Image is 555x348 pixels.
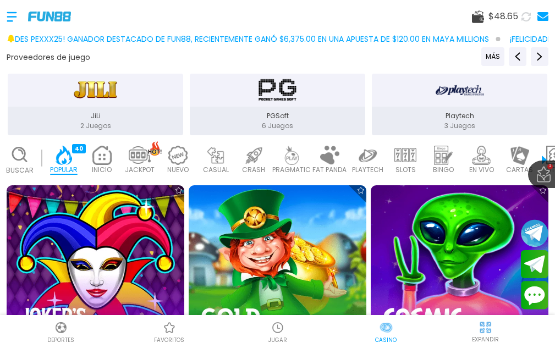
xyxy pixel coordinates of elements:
[54,321,68,334] img: Deportes
[91,146,113,165] img: home_light.webp
[332,319,440,344] a: CasinoCasinoCasino
[92,165,112,175] p: INICIO
[163,321,176,334] img: Casino Favoritos
[268,336,287,344] p: JUGAR
[129,146,151,165] img: jackpot_light.webp
[203,165,229,175] p: CASUAL
[190,121,365,131] p: 6 Juegos
[7,52,90,63] button: Proveedores de juego
[472,335,499,344] p: EXPANDIR
[68,78,123,102] img: JiLi
[395,165,416,175] p: SLOTS
[242,165,265,175] p: CRASH
[531,47,548,66] button: Next providers
[433,165,454,175] p: BINGO
[318,146,340,165] img: fat_panda_light.webp
[436,78,484,102] img: Playtech
[154,336,184,344] p: favoritos
[8,121,183,131] p: 2 Juegos
[243,146,265,165] img: crash_light.webp
[50,165,78,175] p: POPULAR
[521,219,548,247] button: Join telegram channel
[509,47,526,66] button: Previous providers
[223,319,332,344] a: Casino JugarCasino JugarJUGAR
[469,165,494,175] p: EN VIVO
[186,73,369,136] button: PGSoft
[479,321,492,334] img: hide
[47,336,74,344] p: Deportes
[470,146,492,165] img: live_light.webp
[72,144,86,153] div: 40
[7,319,115,344] a: DeportesDeportesDeportes
[167,165,189,175] p: NUEVO
[125,165,155,175] p: JACKPOT
[148,141,162,156] img: hot
[312,165,347,175] p: FAT PANDA
[352,165,383,175] p: PLAYTECH
[271,321,284,334] img: Casino Jugar
[272,165,311,175] p: PRAGMATIC
[521,281,548,310] button: Contact customer service
[167,146,189,165] img: new_light.webp
[394,146,416,165] img: slots_light.webp
[372,111,547,121] p: Playtech
[432,146,454,165] img: bingo_light.webp
[250,78,305,102] img: PGSoft
[508,146,530,165] img: cards_light.webp
[4,73,186,136] button: JiLi
[190,111,365,121] p: PGSoft
[375,336,397,344] p: Casino
[53,146,75,165] img: popular_active.webp
[281,146,303,165] img: pragmatic_light.webp
[372,121,547,131] p: 3 Juegos
[369,73,551,136] button: Playtech
[481,47,504,66] button: Previous providers
[205,146,227,165] img: casual_light.webp
[521,250,548,279] button: Join telegram
[8,111,183,121] p: JiLi
[356,146,378,165] img: playtech_light.webp
[115,319,223,344] a: Casino FavoritosCasino Favoritosfavoritos
[28,12,71,21] img: Company Logo
[547,164,553,169] span: 2
[488,10,518,23] span: $ 48.65
[6,165,34,175] p: Buscar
